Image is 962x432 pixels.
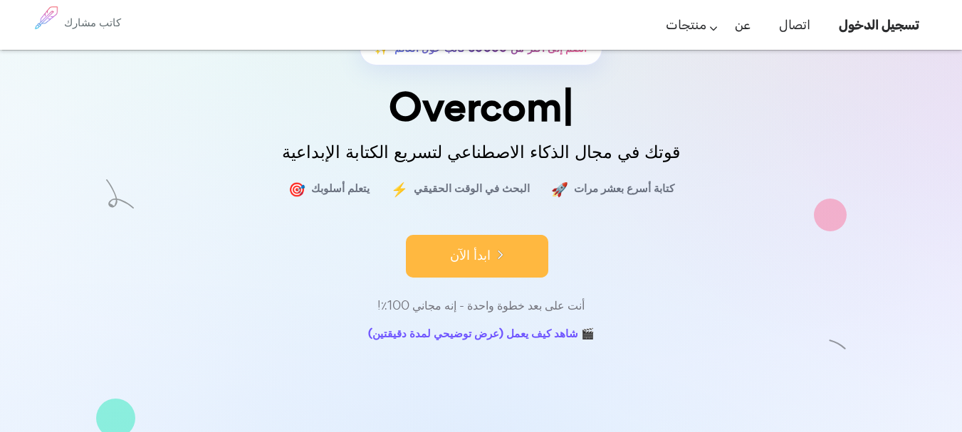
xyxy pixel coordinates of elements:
[282,139,680,164] font: قوتك في مجال الذكاء الاصطناعي لتسريع الكتابة الإبداعية
[839,17,919,33] font: تسجيل الدخول
[125,87,837,127] div: Overcom
[391,179,408,199] font: ⚡
[779,4,810,46] a: اتصال
[288,179,305,199] font: 🎯
[311,180,370,196] font: يتعلم أسلوبك
[106,179,134,209] img: شكل
[839,4,919,46] a: تسجيل الدخول
[64,14,121,30] font: كاتب مشارك
[368,324,595,346] a: 🎬 شاهد كيف يعمل (عرض توضيحي لمدة دقيقتين)
[735,17,751,33] font: عن
[414,180,530,196] font: البحث في الوقت الحقيقي
[666,17,706,33] font: منتجات
[666,4,706,46] a: منتجات
[829,336,847,354] img: شكل
[735,4,751,46] a: عن
[406,235,548,278] button: ابدأ الآن
[779,17,810,33] font: اتصال
[377,297,585,313] font: أنت على بعد خطوة واحدة - إنه مجاني 100٪!
[551,179,568,199] font: 🚀
[574,180,674,196] font: كتابة أسرع بعشر مرات
[450,246,491,265] font: ابدأ الآن
[368,325,595,342] font: 🎬 شاهد كيف يعمل (عرض توضيحي لمدة دقيقتين)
